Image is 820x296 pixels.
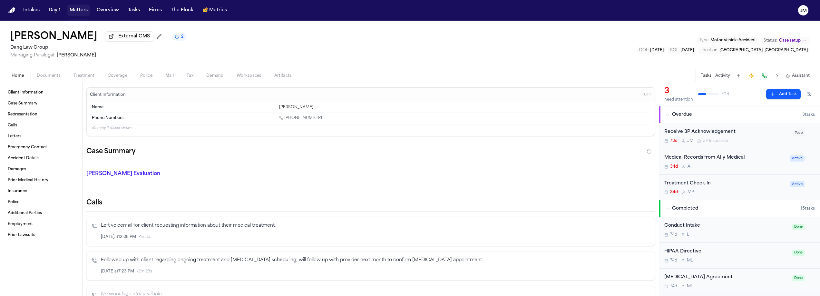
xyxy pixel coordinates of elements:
a: Home [8,7,15,14]
div: Open task: Retainer Agreement [659,269,820,294]
span: Completed [672,205,698,212]
button: Add Task [766,89,801,99]
button: Firms [146,5,164,16]
span: 3P Insurance [703,138,728,143]
a: Client Information [5,87,77,98]
button: Intakes [21,5,42,16]
div: 3 [664,86,693,96]
h2: Calls [86,198,655,207]
span: Status: [764,38,777,43]
span: 3 task s [802,112,815,117]
button: crownMetrics [200,5,229,16]
span: 2 [181,34,184,39]
span: [DATE] at 7:23 PM [101,269,134,274]
span: • 1m 6s [139,234,151,240]
button: Make a Call [760,71,769,80]
button: Activity [715,73,730,78]
button: Overview [94,5,122,16]
a: Letters [5,131,77,142]
button: Tasks [701,73,711,78]
p: 10 empty fields not shown. [92,126,649,131]
button: Assistant [786,73,810,78]
a: Insurance [5,186,77,196]
span: J M [687,138,693,143]
button: Completed15tasks [659,200,820,217]
button: Overdue3tasks [659,106,820,123]
a: Accident Details [5,153,77,163]
div: Open task: HIPAA Directive [659,243,820,269]
span: [DATE] [680,48,694,52]
span: SOL : [670,48,679,52]
a: Case Summary [5,98,77,109]
button: Add Task [734,71,743,80]
span: Location : [700,48,718,52]
a: Call 1 (512) 534-5690 [279,115,322,121]
span: Fax [187,73,193,78]
span: Home [12,73,24,78]
span: Artifacts [274,73,292,78]
span: Workspaces [237,73,261,78]
button: Day 1 [46,5,63,16]
span: [DATE] [650,48,664,52]
span: Type : [699,38,709,42]
span: Assistant [792,73,810,78]
p: [PERSON_NAME] Evaluation [86,170,271,178]
button: The Flock [168,5,196,16]
h1: [PERSON_NAME] [10,31,97,43]
span: Done [792,275,805,281]
span: 34d [670,164,678,169]
span: L [687,232,689,237]
span: A [688,164,690,169]
span: [DATE] at 12:08 PM [101,234,136,240]
h2: Case Summary [86,146,135,157]
div: Conduct Intake [664,222,788,230]
button: Hide completed tasks (⌘⇧H) [803,89,815,99]
span: 74d [670,232,677,237]
h2: Dang Law Group [10,44,186,52]
span: 74d [670,258,677,263]
a: Matters [67,5,90,16]
span: Case setup [779,38,801,43]
button: 2 active tasks [172,33,186,41]
dt: Name [92,105,275,110]
button: Edit [642,90,653,100]
span: • 2m 23s [137,269,152,274]
div: Treatment Check-In [664,180,786,187]
span: Police [140,73,152,78]
img: Finch Logo [8,7,15,14]
span: DOL : [639,48,649,52]
div: need attention [664,97,693,102]
span: Documents [37,73,61,78]
div: Receive 3P Acknowledgement [664,128,789,136]
button: Tasks [125,5,142,16]
span: M L [687,284,693,289]
div: Open task: Treatment Check-In [659,175,820,200]
a: Emergency Contact [5,142,77,153]
a: Police [5,197,77,207]
h3: Client Information [89,92,127,97]
span: Active [790,181,805,187]
span: Done [792,250,805,256]
span: Demand [206,73,224,78]
a: Additional Parties [5,208,77,218]
a: Representation [5,109,77,120]
span: [GEOGRAPHIC_DATA], [GEOGRAPHIC_DATA] [719,48,808,52]
a: Damages [5,164,77,174]
a: Prior Lawsuits [5,230,77,240]
button: External CMS [105,31,153,42]
a: Prior Medical History [5,175,77,185]
button: Edit matter name [10,31,97,43]
span: Todo [793,130,805,136]
div: Open task: Conduct Intake [659,217,820,243]
span: Done [792,224,805,230]
span: External CMS [118,33,150,40]
div: HIPAA Directive [664,248,788,255]
span: Active [790,155,805,162]
span: Managing Paralegal: [10,53,55,58]
span: Phone Numbers [92,115,123,121]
